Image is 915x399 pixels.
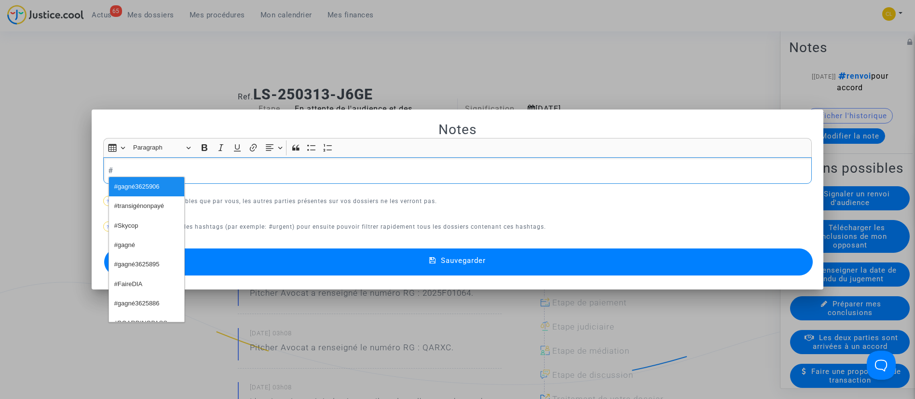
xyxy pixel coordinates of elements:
[133,142,183,153] span: Paragraph
[109,216,184,235] button: #Skycop
[107,224,109,230] span: ?
[103,157,812,184] div: Rich Text Editor, main
[103,195,812,207] p: Ces notes ne sont visibles que par vous, les autres parties présentes sur vos dossiers ne les ver...
[109,294,184,313] button: #gagné3625886
[104,248,813,275] button: Sauvegarder
[109,177,184,196] button: #gagné3625906
[114,297,160,311] span: #gagné3625886
[107,199,109,204] span: ?
[109,196,184,216] button: #transigénonpayé
[109,314,184,333] button: #BOARDINGPASS
[114,199,164,213] span: #transigénonpayé
[114,238,135,252] span: #gagné
[108,165,806,177] p: #
[103,121,812,138] h2: Notes
[114,180,160,194] span: #gagné3625906
[103,138,812,157] div: Editor toolbar
[114,258,160,272] span: #gagné3625895
[103,221,812,233] p: Vous pouvez utiliser des hashtags (par exemple: #urgent) pour ensuite pouvoir filtrer rapidement ...
[114,219,138,233] span: #Skycop
[114,316,167,330] span: #BOARDINGPASS
[867,351,896,380] iframe: Help Scout Beacon - Open
[109,235,184,255] button: #gagné
[109,275,184,294] button: #FaireDIA
[129,140,195,155] button: Paragraph
[441,256,486,265] span: Sauvegarder
[114,277,143,291] span: #FaireDIA
[109,255,184,275] button: #gagné3625895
